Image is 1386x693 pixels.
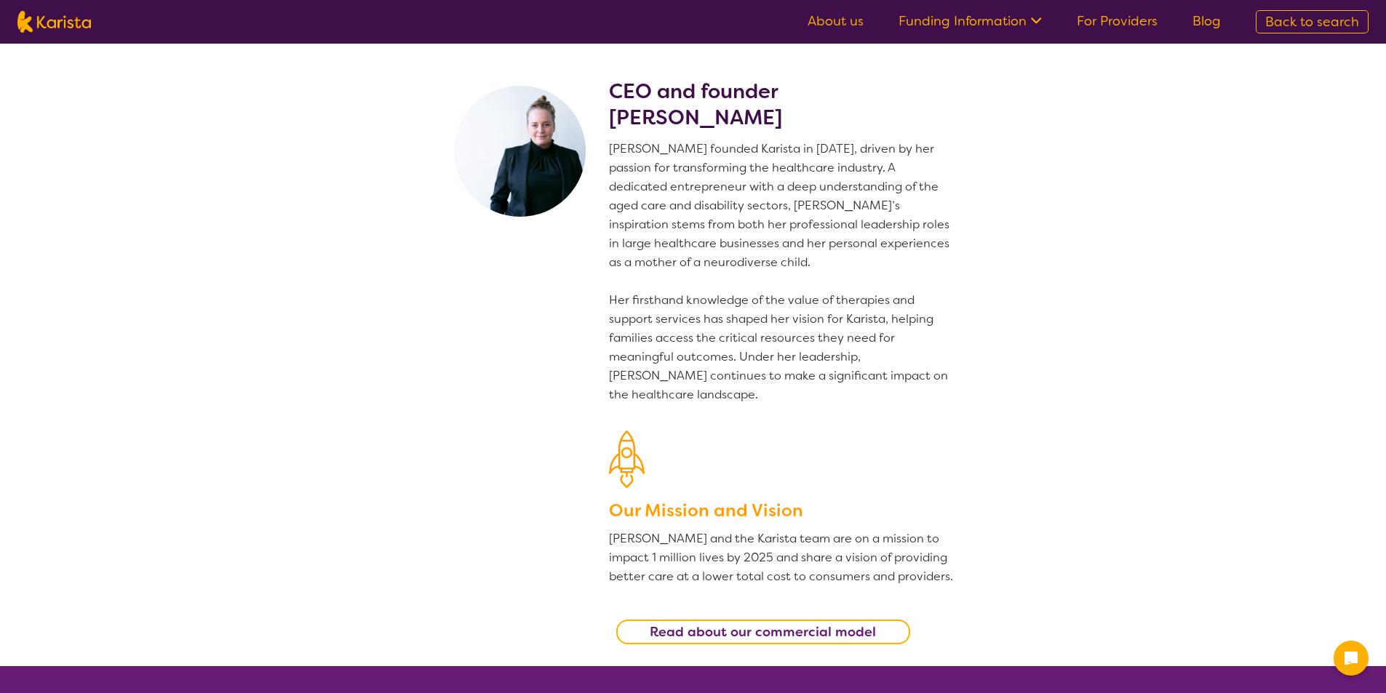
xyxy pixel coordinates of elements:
img: Our Mission [609,430,645,488]
span: Back to search [1265,13,1359,31]
a: Blog [1192,12,1221,30]
h3: Our Mission and Vision [609,497,955,524]
img: Karista logo [17,11,91,33]
h2: CEO and founder [PERSON_NAME] [609,79,955,131]
a: For Providers [1077,12,1158,30]
p: [PERSON_NAME] founded Karista in [DATE], driven by her passion for transforming the healthcare in... [609,140,955,404]
a: Back to search [1256,10,1369,33]
b: Read about our commercial model [650,623,876,641]
a: About us [808,12,864,30]
p: [PERSON_NAME] and the Karista team are on a mission to impact 1 million lives by 2025 and share a... [609,529,955,586]
a: Funding Information [899,12,1042,30]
